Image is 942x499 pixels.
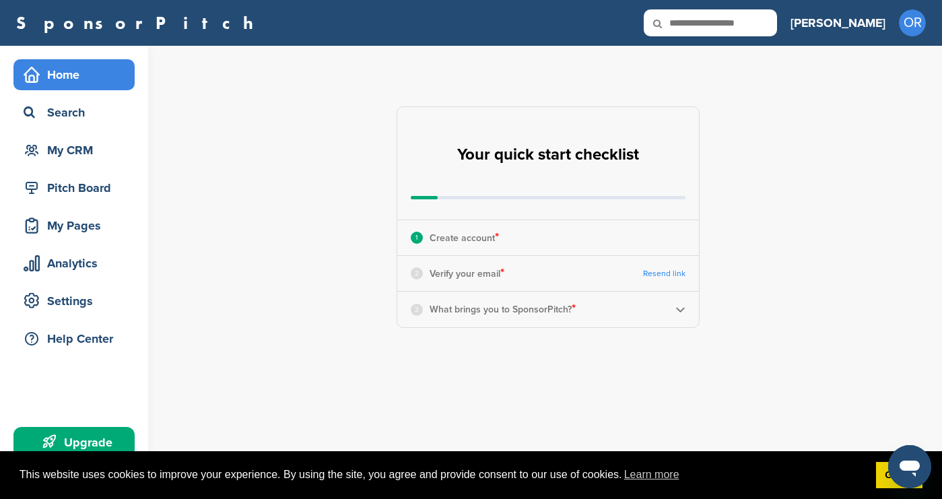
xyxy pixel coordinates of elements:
[790,13,885,32] h3: [PERSON_NAME]
[622,465,681,485] a: learn more about cookies
[20,100,135,125] div: Search
[13,248,135,279] a: Analytics
[20,430,135,455] div: Upgrade
[20,327,135,351] div: Help Center
[20,213,135,238] div: My Pages
[13,427,135,458] a: Upgrade
[888,445,931,488] iframe: Button to launch messaging window
[20,251,135,275] div: Analytics
[13,210,135,241] a: My Pages
[20,176,135,200] div: Pitch Board
[876,462,922,489] a: dismiss cookie message
[13,59,135,90] a: Home
[13,135,135,166] a: My CRM
[675,304,685,314] img: Checklist arrow 2
[643,269,685,279] a: Resend link
[20,63,135,87] div: Home
[20,465,865,485] span: This website uses cookies to improve your experience. By using the site, you agree and provide co...
[20,138,135,162] div: My CRM
[411,232,423,244] div: 1
[20,289,135,313] div: Settings
[430,300,576,318] p: What brings you to SponsorPitch?
[16,14,262,32] a: SponsorPitch
[13,286,135,317] a: Settings
[13,323,135,354] a: Help Center
[13,172,135,203] a: Pitch Board
[430,229,499,246] p: Create account
[457,140,639,170] h2: Your quick start checklist
[899,9,926,36] span: OR
[411,304,423,316] div: 3
[790,8,885,38] a: [PERSON_NAME]
[411,267,423,279] div: 2
[13,97,135,128] a: Search
[430,265,504,282] p: Verify your email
